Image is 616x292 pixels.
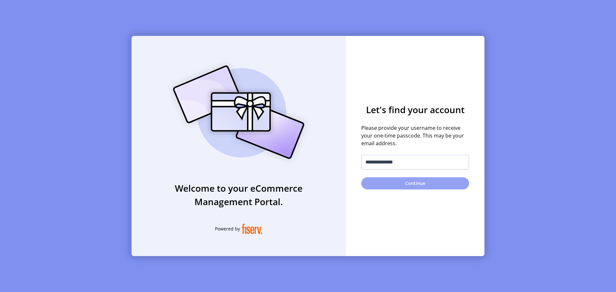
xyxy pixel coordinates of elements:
span: Please provide your username to receive your one-time passcode. This may be your email address. [361,124,469,147]
h3: Let's find your account [361,103,469,116]
span: Powered by [215,225,240,232]
img: card_Illustration.svg [163,58,314,166]
h3: Welcome to your eCommerce Management Portal. [132,181,346,208]
button: Continue [361,177,469,189]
